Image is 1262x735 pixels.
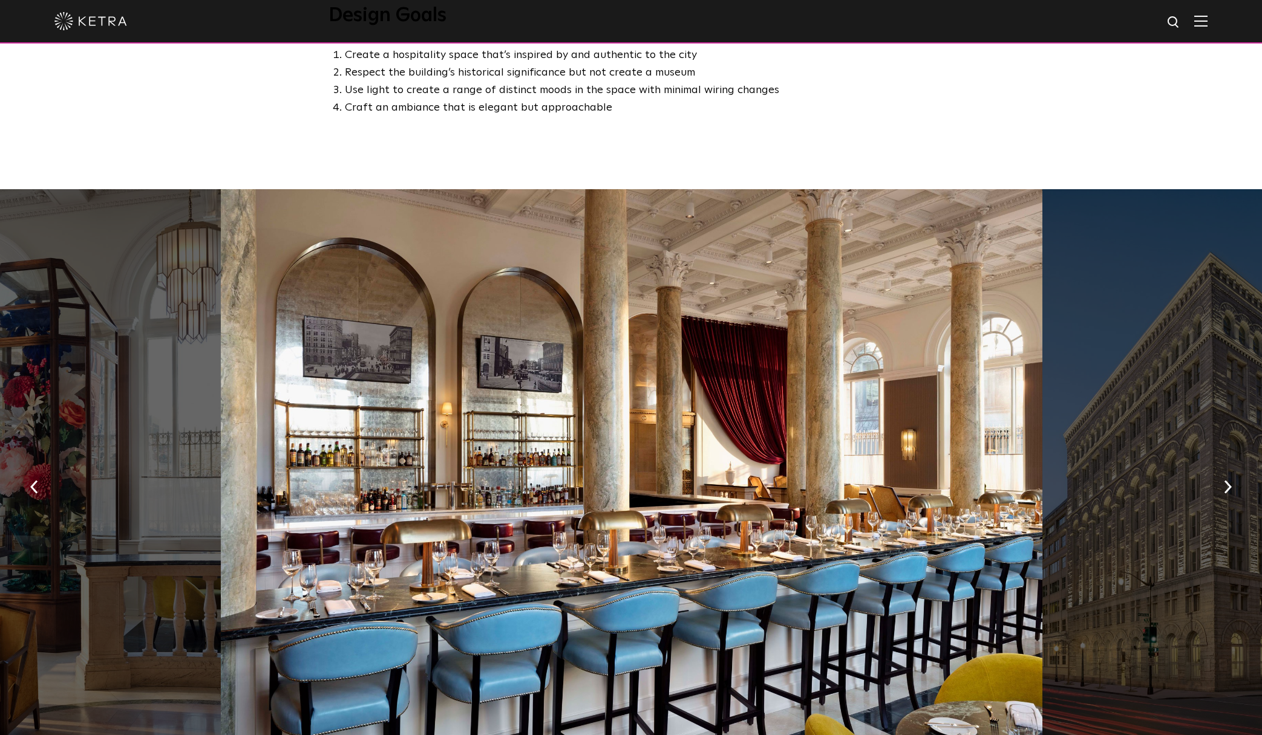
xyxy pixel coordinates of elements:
li: Respect the building’s historical significance but not create a museum [345,64,933,82]
li: Use light to create a range of distinct moods in the space with minimal wiring changes [345,82,933,99]
img: ketra-logo-2019-white [54,12,127,30]
img: arrow-left-black.svg [30,480,38,493]
li: Create a hospitality space that’s inspired by and authentic to the city [345,47,933,64]
li: Craft an ambiance that is elegant but approachable [345,99,933,117]
img: Hamburger%20Nav.svg [1194,15,1208,27]
img: arrow-right-black.svg [1224,480,1232,493]
img: search icon [1166,15,1182,30]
